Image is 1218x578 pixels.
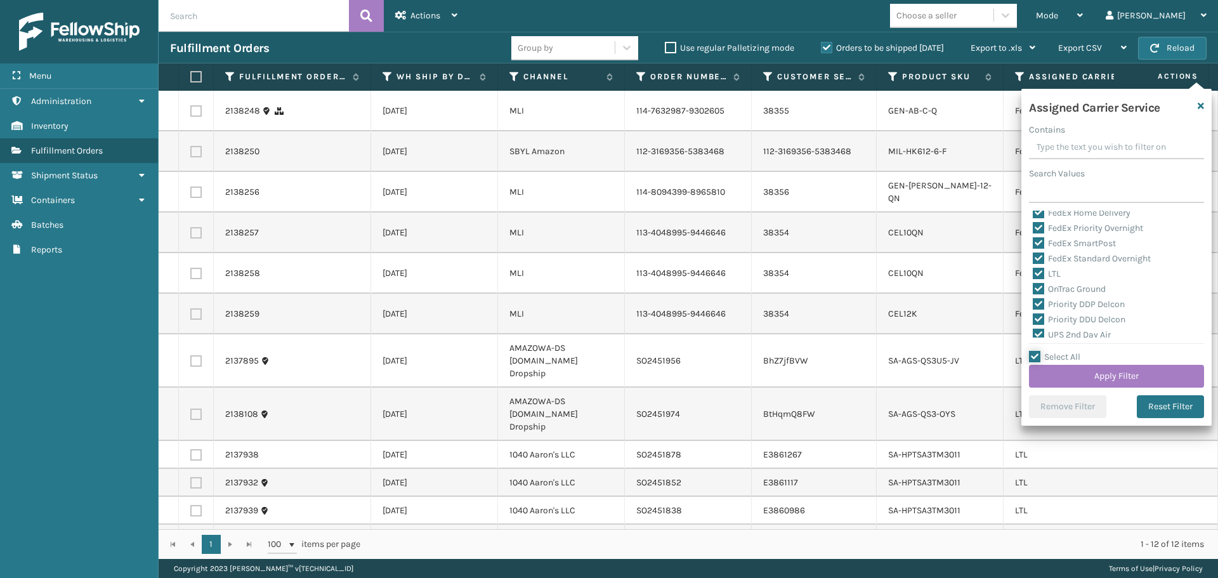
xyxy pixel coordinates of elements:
td: AMAZOWA-DS [DOMAIN_NAME] Dropship [498,388,625,441]
td: [DATE] [371,388,498,441]
label: Customer Service Order Number [777,71,852,82]
td: 38356 [752,172,877,213]
td: 113-4048995-9446646 [625,213,752,253]
span: Export to .xls [971,43,1022,53]
label: Product SKU [902,71,979,82]
label: Select All [1029,351,1080,362]
label: Priority DDU Delcon [1033,314,1125,325]
td: [DATE] [371,253,498,294]
span: Menu [29,70,51,81]
span: Export CSV [1058,43,1102,53]
td: BhZ7jfBVW [752,334,877,388]
label: Orders to be shipped [DATE] [821,43,944,53]
td: MLI [498,253,625,294]
button: Reload [1138,37,1207,60]
label: Contains [1029,123,1065,136]
td: 1040 Aaron's LLC [498,469,625,497]
span: Administration [31,96,91,107]
a: 2138250 [225,145,259,158]
td: [DATE] [371,497,498,525]
td: SO2451956 [625,334,752,388]
td: 1040 Aaron's LLC [498,497,625,525]
label: Order Number [650,71,727,82]
td: SO2451974 [625,388,752,441]
label: UPS 2nd Day Air [1033,329,1111,340]
span: Inventory [31,121,69,131]
a: CEL12K [888,308,917,319]
td: MLI [498,213,625,253]
td: 111-5241918-1273845 [752,525,877,565]
td: 114-7632987-9302605 [625,91,752,131]
div: | [1109,559,1203,578]
button: Apply Filter [1029,365,1204,388]
a: 2137939 [225,504,258,517]
td: 38355 [752,91,877,131]
img: logo [19,13,140,51]
td: 38354 [752,253,877,294]
td: 111-5241918-1273845 [625,525,752,565]
td: E3861267 [752,441,877,469]
a: 2138258 [225,267,260,280]
td: 38354 [752,213,877,253]
td: 112-3169356-5383468 [752,131,877,172]
td: 112-3169356-5383468 [625,131,752,172]
div: Choose a seller [896,9,957,22]
label: Assigned Carrier Service [1029,71,1199,82]
label: WH Ship By Date [396,71,473,82]
label: Channel [523,71,600,82]
td: SO2451838 [625,497,752,525]
span: 100 [268,538,287,551]
a: 2138259 [225,308,259,320]
a: 2138257 [225,227,259,239]
td: AMAZOWA-DS [DOMAIN_NAME] Dropship [498,334,625,388]
label: OnTrac Ground [1033,284,1106,294]
span: items per page [268,535,360,554]
a: 2137895 [225,355,259,367]
a: SA-AGS-QS3U5-JV [888,355,959,366]
a: SA-HPTSA3TM3011 [888,477,960,488]
td: [DATE] [371,525,498,565]
td: Amazon [498,525,625,565]
a: 2138108 [225,408,258,421]
td: 114-8094399-8965810 [625,172,752,213]
td: E3860986 [752,497,877,525]
td: [DATE] [371,172,498,213]
td: [DATE] [371,131,498,172]
input: Type the text you wish to filter on [1029,136,1204,159]
label: FedEx Standard Overnight [1033,253,1151,264]
label: Use regular Palletizing mode [665,43,794,53]
label: Search Values [1029,167,1085,180]
td: MLI [498,172,625,213]
a: 1 [202,535,221,554]
td: [DATE] [371,469,498,497]
a: MIL-HK612-6-F [888,146,946,157]
h4: Assigned Carrier Service [1029,96,1160,115]
td: 1040 Aaron's LLC [498,441,625,469]
td: SBYL Amazon [498,131,625,172]
span: Actions [410,10,440,21]
td: E3861117 [752,469,877,497]
button: Remove Filter [1029,395,1106,418]
a: 2137932 [225,476,258,489]
td: SO2451852 [625,469,752,497]
div: 1 - 12 of 12 items [378,538,1204,551]
label: FedEx SmartPost [1033,238,1116,249]
p: Copyright 2023 [PERSON_NAME]™ v [TECHNICAL_ID] [174,559,353,578]
a: SA-HPTSA3TM3011 [888,449,960,460]
div: Group by [518,41,553,55]
td: [DATE] [371,91,498,131]
td: BtHqmQ8FW [752,388,877,441]
span: Shipment Status [31,170,98,181]
td: 113-4048995-9446646 [625,294,752,334]
label: Fulfillment Order Id [239,71,346,82]
td: MLI [498,91,625,131]
td: 113-4048995-9446646 [625,253,752,294]
td: 38354 [752,294,877,334]
span: Mode [1036,10,1058,21]
a: CEL10QN [888,227,924,238]
h3: Fulfillment Orders [170,41,269,56]
a: 2137938 [225,449,259,461]
a: Privacy Policy [1155,564,1203,573]
span: Fulfillment Orders [31,145,103,156]
label: Priority DDP Delcon [1033,299,1125,310]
